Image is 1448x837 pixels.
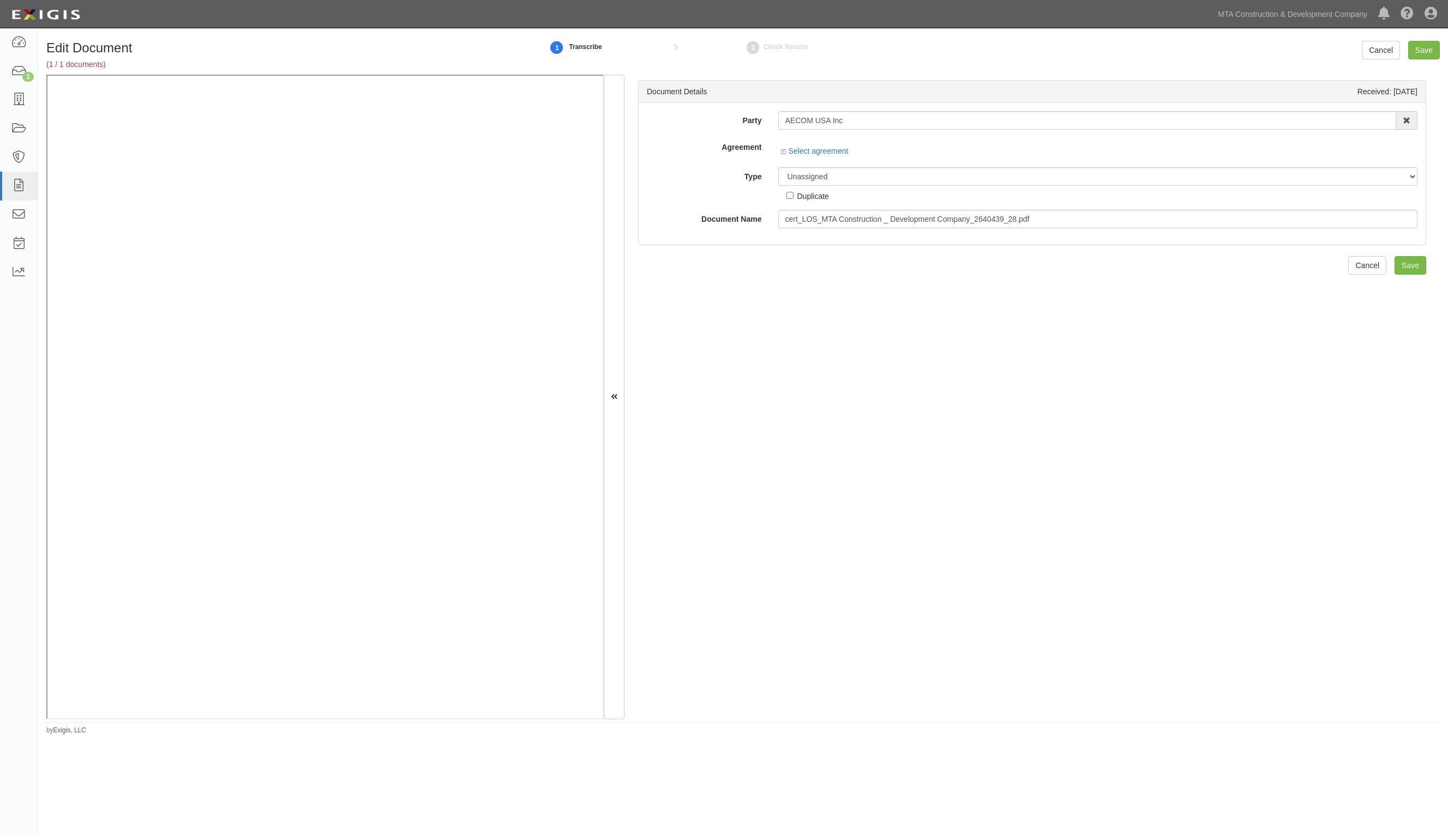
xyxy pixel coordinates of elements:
[639,138,770,153] label: Agreement
[745,41,761,54] strong: 2
[1348,256,1386,275] a: Cancel
[647,86,707,97] div: Document Details
[8,5,83,25] img: logo-5460c22ac91f19d4615b14bd174203de0afe785f0fc80cf4dbbc73dc1793850b.png
[1357,86,1417,97] div: Received: [DATE]
[1395,256,1426,275] input: Save
[639,111,770,126] label: Party
[797,190,829,202] div: Duplicate
[22,72,34,82] div: 1
[764,43,808,51] small: Check Results
[1362,41,1400,59] a: Cancel
[569,43,602,51] small: Transcribe
[549,41,565,54] strong: 1
[639,210,770,225] label: Document Name
[1401,8,1414,21] i: Help Center - Complianz
[639,167,770,182] label: Type
[786,192,794,199] input: Duplicate
[46,41,500,55] h1: Edit Document
[549,35,565,59] a: 1
[53,726,86,734] a: Exigis, LLC
[781,147,849,155] a: Select agreement
[1212,3,1373,25] a: MTA Construction & Development Company
[745,35,761,59] a: Check Results
[1408,41,1440,59] input: Save
[46,60,500,69] h5: (1 / 1 documents)
[46,726,86,735] small: by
